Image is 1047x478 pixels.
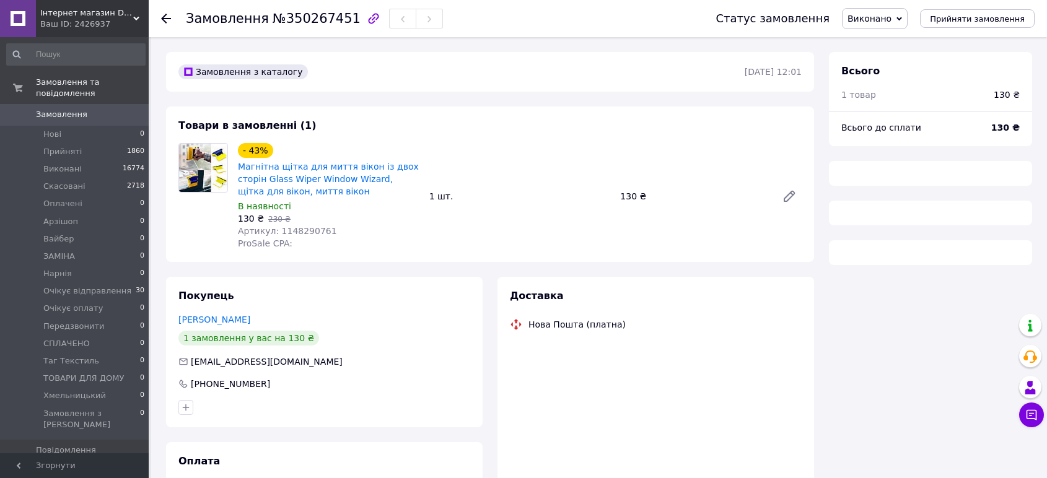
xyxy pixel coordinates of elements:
span: 230 ₴ [268,215,291,224]
span: 0 [140,129,144,140]
img: Магнітна щітка для миття вікон із двох сторін Glass Wiper Window Wizard, щітка для вікон, миття в... [179,144,227,192]
span: 0 [140,216,144,227]
span: Оплачені [43,198,82,209]
time: [DATE] 12:01 [745,67,802,77]
div: 130 ₴ [994,89,1020,101]
span: 30 [136,285,144,297]
span: Покупець [178,290,234,302]
span: 16774 [123,163,144,175]
div: - 43% [238,143,273,158]
span: Скасовані [43,181,85,192]
span: 0 [140,268,144,279]
span: Всього до сплати [841,123,921,133]
span: Передзвонити [43,321,105,332]
span: 0 [140,198,144,209]
span: Повідомлення [36,445,96,456]
span: 0 [140,251,144,262]
span: Хмельницький [43,390,106,401]
div: Нова Пошта (платна) [525,318,629,331]
span: ProSale CPA: [238,238,292,248]
span: Артикул: 1148290761 [238,226,337,236]
span: Виконані [43,163,82,175]
span: Замовлення [186,11,269,26]
span: 0 [140,303,144,314]
span: СПЛАЧЕНО [43,338,90,349]
span: Таг Текстиль [43,355,99,367]
b: 130 ₴ [991,123,1020,133]
span: Замовлення [36,109,87,120]
span: Товари в замовленні (1) [178,119,317,131]
span: Доставка [510,290,564,302]
span: ТОВАРИ ДЛЯ ДОМУ [43,373,124,384]
span: Всього [841,65,880,77]
span: №350267451 [273,11,361,26]
div: Ваш ID: 2426937 [40,19,149,30]
span: Очікує відправлення [43,285,131,297]
span: 0 [140,355,144,367]
span: 0 [140,338,144,349]
span: Вайбер [43,233,74,245]
a: Магнітна щітка для миття вікон із двох сторін Glass Wiper Window Wizard, щітка для вікон, миття в... [238,162,419,196]
span: В наявності [238,201,291,211]
button: Чат з покупцем [1019,402,1044,427]
div: Повернутися назад [161,12,171,25]
div: [PHONE_NUMBER] [190,378,271,390]
span: 0 [140,408,144,430]
a: [PERSON_NAME] [178,315,250,324]
span: Виконано [848,14,891,24]
span: 2718 [127,181,144,192]
span: Нарнія [43,268,72,279]
input: Пошук [6,43,146,66]
div: 1 замовлення у вас на 130 ₴ [178,331,319,345]
div: 1 шт. [424,188,616,205]
span: Замовлення та повідомлення [36,77,149,99]
div: Статус замовлення [716,12,830,25]
span: 0 [140,321,144,332]
a: Редагувати [777,184,802,209]
span: 0 [140,390,144,401]
span: Оплата [178,455,220,467]
span: Замовлення з [PERSON_NAME] [43,408,140,430]
div: Замовлення з каталогу [178,64,308,79]
span: 0 [140,233,144,245]
span: [EMAIL_ADDRESS][DOMAIN_NAME] [191,357,343,367]
span: Очікує оплату [43,303,103,314]
span: Нові [43,129,61,140]
span: 0 [140,373,144,384]
span: Прийняти замовлення [930,14,1025,24]
span: ЗАМІНА [43,251,75,262]
div: 130 ₴ [615,188,772,205]
button: Прийняти замовлення [920,9,1035,28]
span: Арзішоп [43,216,78,227]
span: 1 товар [841,90,876,100]
span: 1860 [127,146,144,157]
span: 130 ₴ [238,214,264,224]
span: Інтернет магазин DOMASHNIY [40,7,133,19]
span: Прийняті [43,146,82,157]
